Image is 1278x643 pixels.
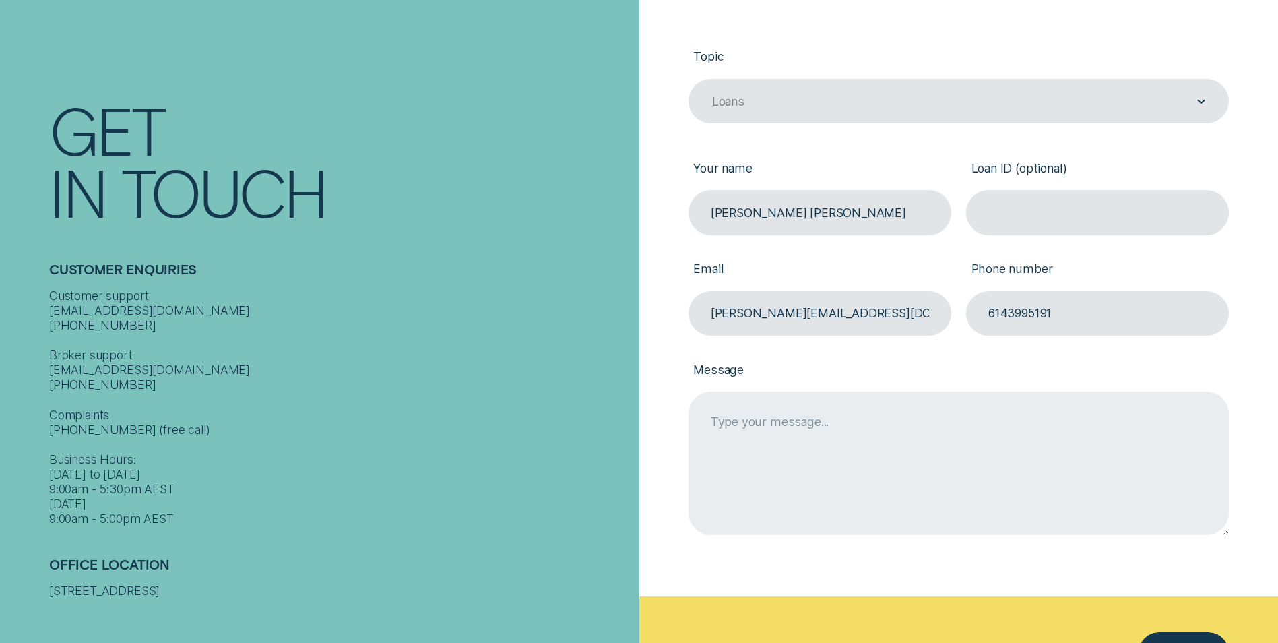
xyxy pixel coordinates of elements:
div: Loans [712,94,744,109]
label: Message [689,350,1229,392]
label: Loan ID (optional) [966,149,1229,190]
label: Topic [689,38,1229,79]
h2: Office Location [49,557,631,584]
label: Phone number [966,250,1229,291]
label: Your name [689,149,951,190]
div: Customer support [EMAIL_ADDRESS][DOMAIN_NAME] [PHONE_NUMBER] Broker support [EMAIL_ADDRESS][DOMAI... [49,288,631,527]
label: Email [689,250,951,291]
div: [STREET_ADDRESS] [49,584,631,599]
div: Get [49,98,164,161]
div: Touch [121,160,326,223]
h1: Get In Touch [49,98,631,223]
h2: Customer Enquiries [49,262,631,288]
div: In [49,160,106,223]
